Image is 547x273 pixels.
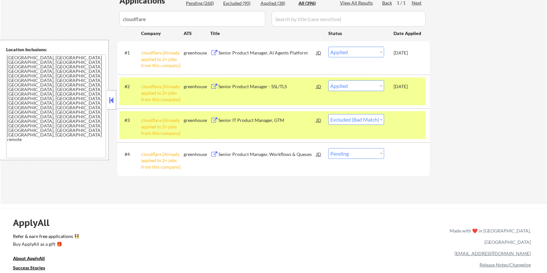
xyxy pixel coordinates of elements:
[13,234,314,241] a: Refer & earn free applications 👯‍♀️
[125,50,136,56] div: #1
[394,30,422,37] div: Date Applied
[13,242,78,246] div: Buy ApplyAll as a gift 🎁
[184,50,210,56] div: greenhouse
[141,50,184,69] div: cloudflare [Already applied to 2+ jobs from this company]
[13,255,45,261] u: About ApplyAll
[184,30,210,37] div: ATS
[218,50,316,56] div: Senior Product Manager, AI Agents Platform
[13,241,78,249] a: Buy ApplyAll as a gift 🎁
[119,11,265,27] input: Search by company (case sensitive)
[455,251,531,256] a: [EMAIL_ADDRESS][DOMAIN_NAME]
[13,255,54,263] a: About ApplyAll
[394,50,422,56] div: [DATE]
[6,46,106,53] div: Location Inclusions:
[184,151,210,158] div: greenhouse
[447,225,531,248] div: Made with ❤️ in [GEOGRAPHIC_DATA], [GEOGRAPHIC_DATA]
[218,117,316,124] div: Senior IT Product Manager, GTM
[394,83,422,90] div: [DATE]
[218,151,316,158] div: Senior Product Manager, Workflows & Queues
[141,30,184,37] div: Company
[13,265,45,270] u: Success Stories
[480,262,531,267] a: Release Notes/Changelog
[125,151,136,158] div: #4
[141,117,184,136] div: cloudflare [Already applied to 2+ jobs from this company]
[218,83,316,90] div: Senior Product Manager - SSL/TLS
[316,80,322,92] div: JD
[141,151,184,170] div: cloudflare [Already applied to 2+ jobs from this company]
[328,27,384,39] div: Status
[316,114,322,126] div: JD
[316,47,322,58] div: JD
[272,11,426,27] input: Search by title (case sensitive)
[13,217,57,228] div: ApplyAll
[125,83,136,90] div: #2
[184,83,210,90] div: greenhouse
[184,117,210,124] div: greenhouse
[210,30,322,37] div: Title
[13,265,54,273] a: Success Stories
[316,148,322,160] div: JD
[141,83,184,102] div: cloudflare [Already applied to 2+ jobs from this company]
[125,117,136,124] div: #3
